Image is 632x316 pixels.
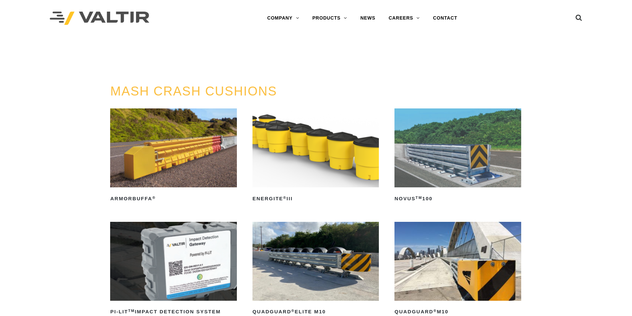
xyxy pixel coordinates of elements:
a: CONTACT [426,12,464,25]
h2: ArmorBuffa [110,193,237,204]
img: Valtir [50,12,149,25]
a: MASH CRASH CUSHIONS [110,84,277,98]
sup: TM [128,309,135,313]
a: NOVUSTM100 [394,108,521,204]
sup: ® [152,196,156,200]
sup: ® [283,196,287,200]
a: ENERGITE®III [252,108,379,204]
h2: NOVUS 100 [394,193,521,204]
a: PRODUCTS [306,12,354,25]
sup: TM [416,196,422,200]
a: COMPANY [260,12,306,25]
a: ArmorBuffa® [110,108,237,204]
sup: ® [291,309,295,313]
a: NEWS [354,12,382,25]
h2: ENERGITE III [252,193,379,204]
sup: ® [433,309,437,313]
a: CAREERS [382,12,426,25]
